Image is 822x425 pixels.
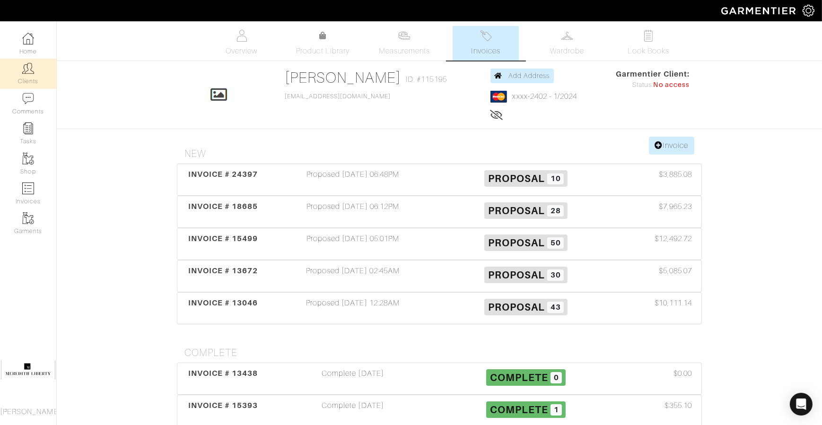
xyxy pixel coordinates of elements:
img: garments-icon-b7da505a4dc4fd61783c78ac3ca0ef83fa9d6f193b1c9dc38574b1d14d53ca28.png [22,212,34,224]
span: 10 [547,173,564,185]
span: 30 [547,269,564,281]
span: INVOICE # 18685 [188,202,258,211]
span: $0.00 [673,368,692,379]
a: INVOICE # 13438 Complete [DATE] Complete 0 $0.00 [177,363,702,395]
span: 28 [547,205,564,217]
span: Proposal [488,173,545,184]
span: 0 [551,372,562,383]
img: clients-icon-6bae9207a08558b7cb47a8932f037763ab4055f8c8b6bfacd5dc20c3e0201464.png [22,62,34,74]
a: INVOICE # 13672 Proposed [DATE] 02:45AM Proposal 30 $5,085.07 [177,260,702,292]
h4: New [184,148,702,160]
a: Wardrobe [534,26,600,61]
span: Proposal [488,269,545,281]
img: garmentier-logo-header-white-b43fb05a5012e4ada735d5af1a66efaba907eab6374d6393d1fbf88cb4ef424d.png [717,2,803,19]
a: INVOICE # 15499 Proposed [DATE] 05:01PM Proposal 50 $12,492.72 [177,228,702,260]
a: Add Address [490,69,554,83]
img: mastercard-2c98a0d54659f76b027c6839bea21931c3e23d06ea5b2b5660056f2e14d2f154.png [490,91,507,103]
span: Complete [490,404,548,416]
img: dashboard-icon-dbcd8f5a0b271acd01030246c82b418ddd0df26cd7fceb0bd07c9910d44c42f6.png [22,33,34,44]
a: INVOICE # 13046 Proposed [DATE] 12:28AM Proposal 43 $10,111.14 [177,292,702,324]
span: Proposal [488,237,545,249]
span: $355.10 [665,400,692,411]
span: 50 [547,237,564,249]
div: Status: [616,80,690,90]
img: measurements-466bbee1fd09ba9460f595b01e5d73f9e2bff037440d3c8f018324cb6cdf7a4a.svg [398,30,410,42]
span: Garmentier Client: [616,69,690,80]
span: INVOICE # 13672 [188,266,258,275]
span: $3,885.08 [659,169,692,180]
img: wardrobe-487a4870c1b7c33e795ec22d11cfc2ed9d08956e64fb3008fe2437562e282088.svg [561,30,573,42]
a: INVOICE # 18685 Proposed [DATE] 06:12PM Proposal 28 $7,965.23 [177,196,702,228]
span: $12,492.72 [655,233,692,244]
img: orders-icon-0abe47150d42831381b5fb84f609e132dff9fe21cb692f30cb5eec754e2cba89.png [22,182,34,194]
span: INVOICE # 13046 [188,298,258,307]
span: Add Address [508,72,550,79]
span: Product Library [296,45,350,57]
span: INVOICE # 15393 [188,401,258,410]
img: basicinfo-40fd8af6dae0f16599ec9e87c0ef1c0a1fdea2edbe929e3d69a839185d80c458.svg [236,30,247,42]
span: Invoices [472,45,500,57]
a: Overview [209,26,275,61]
span: Wardrobe [550,45,584,57]
span: $7,965.23 [659,201,692,212]
a: Measurements [371,26,438,61]
div: Complete [DATE] [266,400,439,422]
img: reminder-icon-8004d30b9f0a5d33ae49ab947aed9ed385cf756f9e5892f1edd6e32f2345188e.png [22,122,34,134]
span: INVOICE # 13438 [188,369,258,378]
a: INVOICE # 24397 Proposed [DATE] 06:48PM Proposal 10 $3,885.08 [177,164,702,196]
a: Product Library [290,30,356,57]
a: Invoice [649,137,694,155]
div: Proposed [DATE] 05:01PM [266,233,439,255]
span: INVOICE # 24397 [188,170,258,179]
span: 43 [547,302,564,313]
img: gear-icon-white-bd11855cb880d31180b6d7d6211b90ccbf57a29d726f0c71d8c61bd08dd39cc2.png [803,5,814,17]
img: garments-icon-b7da505a4dc4fd61783c78ac3ca0ef83fa9d6f193b1c9dc38574b1d14d53ca28.png [22,153,34,165]
div: Proposed [DATE] 02:45AM [266,265,439,287]
div: Open Intercom Messenger [790,393,813,416]
img: todo-9ac3debb85659649dc8f770b8b6100bb5dab4b48dedcbae339e5042a72dfd3cc.svg [643,30,655,42]
img: comment-icon-a0a6a9ef722e966f86d9cbdc48e553b5cf19dbc54f86b18d962a5391bc8f6eb6.png [22,93,34,104]
span: Look Books [628,45,670,57]
span: 1 [551,404,562,416]
img: orders-27d20c2124de7fd6de4e0e44c1d41de31381a507db9b33961299e4e07d508b8c.svg [480,30,492,42]
span: INVOICE # 15499 [188,234,258,243]
span: $10,111.14 [655,297,692,309]
span: Proposal [488,301,545,313]
span: ID: #115195 [406,74,447,85]
a: [PERSON_NAME] [285,69,402,86]
div: Proposed [DATE] 06:12PM [266,201,439,223]
div: Proposed [DATE] 12:28AM [266,297,439,319]
h4: Complete [184,347,702,359]
span: Measurements [379,45,430,57]
span: Proposal [488,205,545,217]
a: Invoices [453,26,519,61]
span: $5,085.07 [659,265,692,277]
span: Overview [226,45,257,57]
div: Complete [DATE] [266,368,439,390]
span: Complete [490,372,548,383]
a: Look Books [615,26,682,61]
a: [EMAIL_ADDRESS][DOMAIN_NAME] [285,93,391,100]
span: No access [654,80,690,90]
div: Proposed [DATE] 06:48PM [266,169,439,191]
a: xxxx-2402 - 1/2024 [513,92,577,101]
